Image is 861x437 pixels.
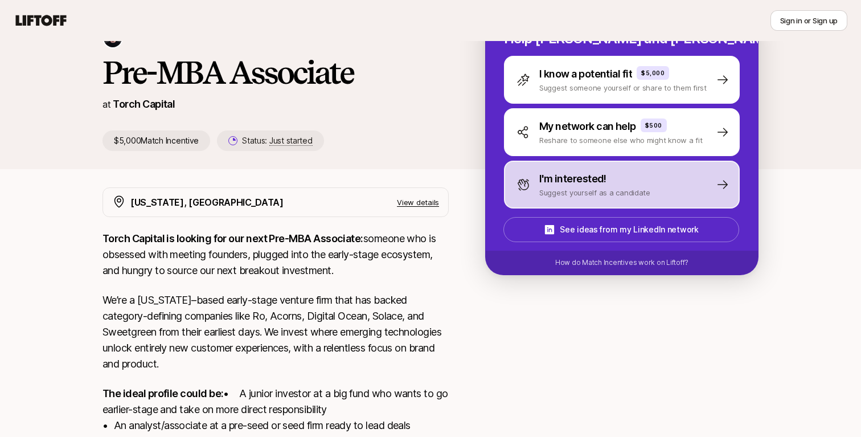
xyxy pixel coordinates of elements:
p: at [102,97,110,112]
button: See ideas from my LinkedIn network [503,217,739,242]
p: Suggest yourself as a candidate [539,187,650,198]
p: I know a potential fit [539,66,632,82]
p: View details [397,197,439,208]
strong: The ideal profile could be: [102,387,223,399]
p: I'm interested! [539,171,606,187]
span: Just started [269,136,313,146]
button: Sign in or Sign up [770,10,847,31]
p: We’re a [US_STATE]–based early-stage venture firm that has backed category-defining companies lik... [102,292,449,372]
a: Torch Capital [113,98,175,110]
p: My network can help [539,119,636,134]
p: $5,000 Match Incentive [102,130,210,151]
p: See ideas from my LinkedIn network [560,223,698,236]
p: Suggest someone yourself or share to them first [539,82,707,93]
p: [US_STATE], [GEOGRAPHIC_DATA] [130,195,284,210]
p: someone who is obsessed with meeting founders, plugged into the early-stage ecosystem, and hungry... [102,231,449,279]
p: Status: [242,134,312,148]
p: How do Match Incentives work on Liftoff? [555,258,688,268]
p: $500 [645,121,662,130]
strong: Torch Capital is looking for our next Pre-MBA Associate: [102,232,363,244]
p: $5,000 [641,68,665,77]
p: Reshare to someone else who might know a fit [539,134,703,146]
h1: Pre-MBA Associate [102,55,449,89]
